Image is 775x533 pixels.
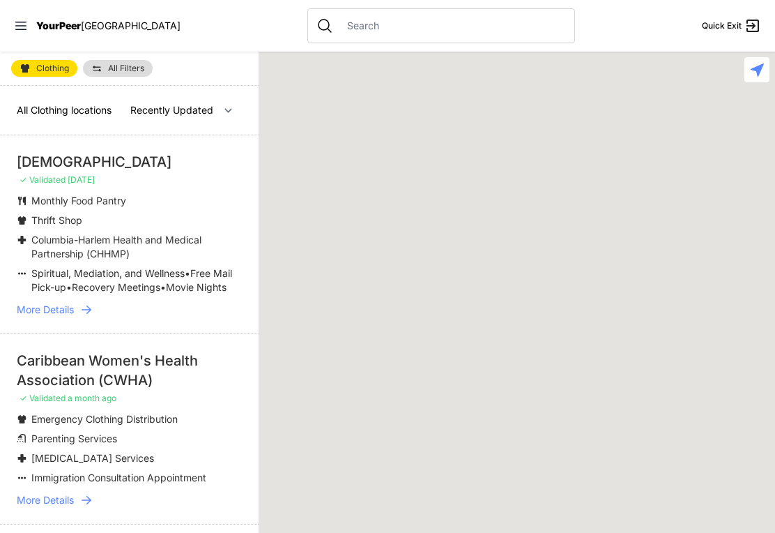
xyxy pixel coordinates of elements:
span: Parenting Services [31,433,117,444]
span: Monthly Food Pantry [31,195,126,207]
span: Thrift Shop [31,214,82,226]
a: More Details [17,493,242,507]
a: All Filters [83,60,153,77]
a: Clothing [11,60,77,77]
span: Immigration Consultation Appointment [31,472,206,483]
span: [GEOGRAPHIC_DATA] [81,20,181,31]
span: [DATE] [68,174,95,185]
input: Search [339,19,566,33]
span: YourPeer [36,20,81,31]
a: More Details [17,303,242,317]
div: [DEMOGRAPHIC_DATA] [17,152,242,172]
span: Movie Nights [166,281,227,293]
span: Emergency Clothing Distribution [31,413,178,425]
a: YourPeer[GEOGRAPHIC_DATA] [36,22,181,30]
span: Clothing [36,64,69,73]
span: Spiritual, Mediation, and Wellness [31,267,185,279]
span: [MEDICAL_DATA] Services [31,452,154,464]
span: All Filters [108,64,144,73]
span: a month ago [68,393,116,403]
span: • [185,267,190,279]
span: ✓ Validated [20,174,66,185]
span: Recovery Meetings [72,281,160,293]
a: Quick Exit [702,17,761,34]
span: All Clothing locations [17,104,112,116]
span: ✓ Validated [20,393,66,403]
span: More Details [17,493,74,507]
div: Caribbean Women's Health Association (CWHA) [17,351,242,390]
span: • [66,281,72,293]
span: Quick Exit [702,20,742,31]
span: More Details [17,303,74,317]
span: • [160,281,166,293]
span: Columbia-Harlem Health and Medical Partnership (CHHMP) [31,234,201,260]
